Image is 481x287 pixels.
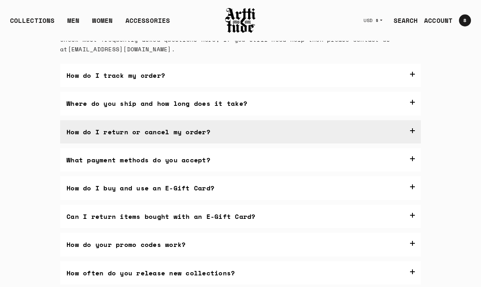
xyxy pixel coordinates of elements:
[60,176,421,200] label: How do I buy and use an E-Gift Card?
[125,16,170,32] div: ACCESSORIES
[418,12,453,28] a: ACCOUNT
[364,17,379,24] span: USD $
[453,11,471,30] a: Open cart
[60,261,421,285] label: How often do you release new collections?
[463,18,466,23] span: 8
[10,16,55,32] div: COLLECTIONS
[92,16,113,32] a: WOMEN
[60,233,421,256] label: How do your promo codes work?
[359,12,387,29] button: USD $
[68,45,172,53] a: [EMAIL_ADDRESS][DOMAIN_NAME]
[60,120,421,143] label: How do I return or cancel my order?
[60,148,421,172] label: What payment methods do you accept?
[60,35,421,53] p: Check most frequently asked questions here, if you still need help then please contact us at .
[60,205,421,228] label: Can I return items bought with an E-Gift Card?
[387,12,418,28] a: SEARCH
[224,7,257,34] img: Arttitude
[4,16,176,32] ul: Main navigation
[67,16,79,32] a: MEN
[60,64,421,87] label: How do I track my order?
[60,92,421,115] label: Where do you ship and how long does it take?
